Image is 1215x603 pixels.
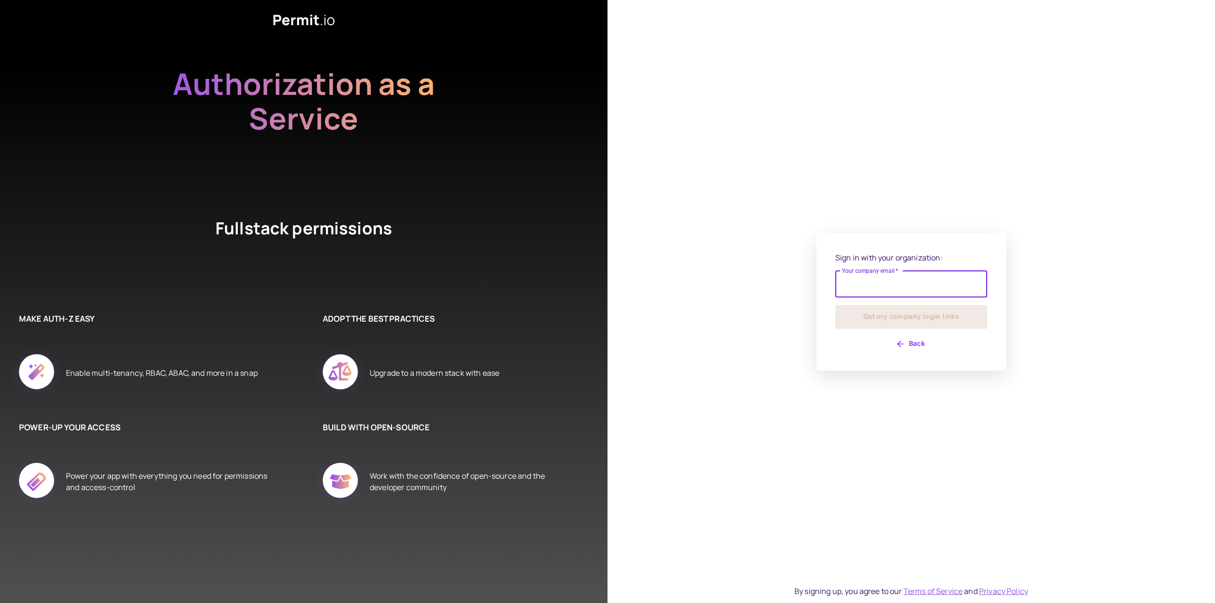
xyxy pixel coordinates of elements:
div: Upgrade to a modern stack with ease [370,343,499,402]
p: Sign in with your organization: [835,252,987,263]
div: Power your app with everything you need for permissions and access-control [66,452,275,511]
h2: Authorization as a Service [142,66,465,170]
h6: POWER-UP YOUR ACCESS [19,421,275,434]
div: By signing up, you agree to our and [794,585,1028,597]
button: Get my company login links [835,305,987,329]
h6: ADOPT THE BEST PRACTICES [323,313,579,325]
div: Work with the confidence of open-source and the developer community [370,452,579,511]
a: Terms of Service [904,586,963,596]
a: Privacy Policy [979,586,1028,596]
h6: BUILD WITH OPEN-SOURCE [323,421,579,434]
button: Back [835,336,987,352]
h6: MAKE AUTH-Z EASY [19,313,275,325]
label: Your company email [842,267,898,275]
h4: Fullstack permissions [180,217,427,275]
div: Enable multi-tenancy, RBAC, ABAC, and more in a snap [66,343,258,402]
